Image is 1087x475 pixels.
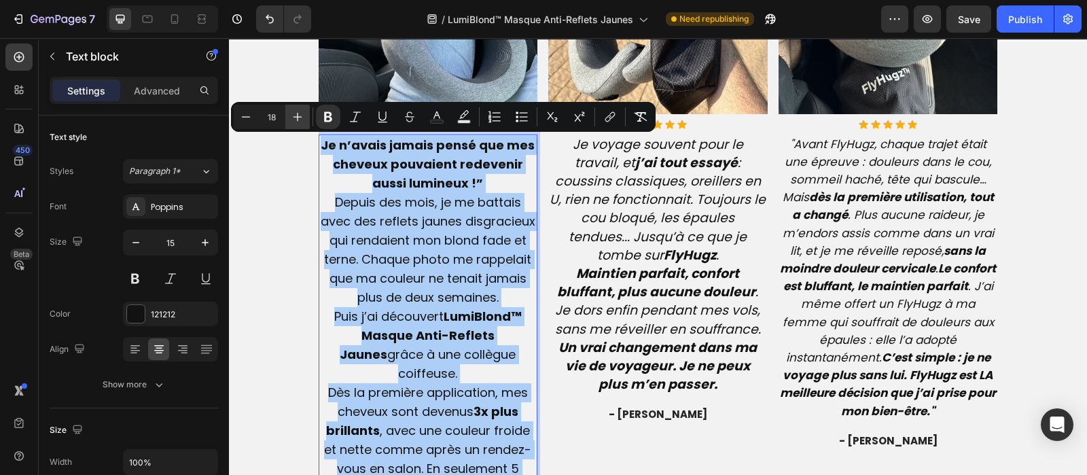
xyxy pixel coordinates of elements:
[563,151,765,185] strong: dès la première utilisation, tout a changé
[50,200,67,213] div: Font
[435,208,487,226] strong: FlyHugz
[1041,408,1073,441] div: Open Intercom Messenger
[103,378,166,391] div: Show more
[448,12,633,27] span: LumiBlond™ Masque Anti-Reflets Jaunes
[97,365,289,401] strong: 3x plus brillants
[92,99,306,154] strong: Je n’avais jamais pensé que mes cheveux pouvaient redevenir aussi lumineux !”
[946,5,991,33] button: Save
[406,116,509,134] strong: j’ai tout essayé
[13,145,33,156] div: 450
[5,5,101,33] button: 7
[50,421,86,440] div: Size
[679,13,749,25] span: Need republishing
[329,300,528,355] strong: Un vrai changement dans ma vie de voyageur. Je ne peux plus m’en passer.
[1008,12,1042,27] div: Publish
[50,308,71,320] div: Color
[129,165,181,177] span: Paragraph 1*
[105,270,293,344] span: Puis j’ai découvert grâce à une collègue coiffeuse.
[92,156,306,268] span: Depuis des mois, je me battais avec des reflets jaunes disgracieux qui rendaient mon blond fade e...
[50,131,87,143] div: Text style
[326,226,532,300] i: . Je dors enfin pendant mes vols, sans me réveiller en souffrance.
[50,456,72,468] div: Width
[50,340,88,359] div: Align
[89,11,95,27] p: 7
[50,233,86,251] div: Size
[50,372,218,397] button: Show more
[66,48,181,65] p: Text block
[111,270,293,325] strong: LumiBlond™ Masque Anti-Reflets Jaunes
[151,309,215,321] div: 121212
[328,226,527,263] strong: Maintien parfait, confort bluffant, plus aucune douleur
[124,450,217,474] input: Auto
[231,102,656,132] div: Editor contextual toolbar
[380,369,478,383] span: - [PERSON_NAME]
[134,84,180,98] p: Advanced
[151,201,215,213] div: Poppins
[958,14,980,25] span: Save
[256,5,311,33] div: Undo/Redo
[551,98,767,381] i: "Avant FlyHugz, chaque trajet était une épreuve : douleurs dans le cou, sommeil haché, tête qui b...
[997,5,1054,33] button: Publish
[50,165,73,177] div: Styles
[67,84,105,98] p: Settings
[10,249,33,260] div: Beta
[123,159,218,183] button: Paragraph 1*
[442,12,445,27] span: /
[610,395,709,410] span: - [PERSON_NAME]
[229,38,1087,475] iframe: Design area
[321,97,537,226] i: Je voyage souvent pour le travail, et : coussins classiques, oreillers en U, rien ne fonctionnait...
[551,311,767,381] strong: C’est simple : je ne voyage plus sans lui. FlyHugz est LA meilleure décision que j’ai prise pour ...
